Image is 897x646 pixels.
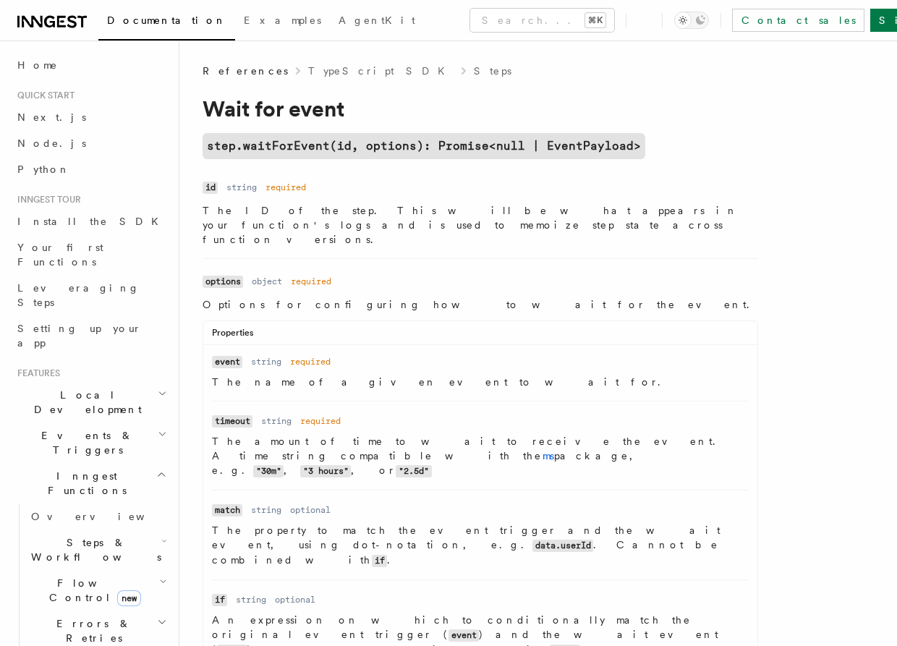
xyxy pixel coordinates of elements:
[12,469,156,498] span: Inngest Functions
[203,327,757,345] div: Properties
[12,90,75,101] span: Quick start
[265,182,306,193] dd: required
[308,64,454,78] a: TypeScript SDK
[532,540,593,552] code: data.userId
[396,465,431,477] code: "2.5d"
[226,182,257,193] dd: string
[300,465,351,477] code: "3 hours"
[291,276,331,287] dd: required
[236,594,266,605] dd: string
[107,14,226,26] span: Documentation
[31,511,180,522] span: Overview
[203,182,218,194] code: id
[17,137,86,149] span: Node.js
[17,163,70,175] span: Python
[290,356,331,367] dd: required
[17,111,86,123] span: Next.js
[543,450,554,462] a: ms
[212,504,242,517] code: match
[25,535,161,564] span: Steps & Workflows
[732,9,864,32] a: Contact sales
[203,95,781,122] h1: Wait for event
[12,382,170,422] button: Local Development
[12,208,170,234] a: Install the SDK
[12,367,60,379] span: Features
[275,594,315,605] dd: optional
[17,242,103,268] span: Your first Functions
[251,504,281,516] dd: string
[585,13,605,27] kbd: ⌘K
[17,282,140,308] span: Leveraging Steps
[25,576,159,605] span: Flow Control
[12,194,81,205] span: Inngest tour
[12,422,170,463] button: Events & Triggers
[25,570,170,611] button: Flow Controlnew
[117,590,141,606] span: new
[203,64,288,78] span: References
[212,594,227,606] code: if
[253,465,284,477] code: "30m"
[17,216,167,227] span: Install the SDK
[12,104,170,130] a: Next.js
[212,375,749,389] p: The name of a given event to wait for.
[25,530,170,570] button: Steps & Workflows
[17,58,58,72] span: Home
[12,52,170,78] a: Home
[12,234,170,275] a: Your first Functions
[470,9,614,32] button: Search...⌘K
[261,415,292,427] dd: string
[17,323,142,349] span: Setting up your app
[12,388,158,417] span: Local Development
[251,356,281,367] dd: string
[300,415,341,427] dd: required
[203,133,645,159] a: step.waitForEvent(id, options): Promise<null | EventPayload>
[12,275,170,315] a: Leveraging Steps
[235,4,330,39] a: Examples
[330,4,424,39] a: AgentKit
[674,12,709,29] button: Toggle dark mode
[98,4,235,41] a: Documentation
[12,130,170,156] a: Node.js
[212,434,749,478] p: The amount of time to wait to receive the event. A time string compatible with the package, e.g. ...
[203,297,758,312] p: Options for configuring how to wait for the event.
[474,64,511,78] a: Steps
[448,629,479,642] code: event
[203,203,758,247] p: The ID of the step. This will be what appears in your function's logs and is used to memoize step...
[212,415,252,428] code: timeout
[339,14,415,26] span: AgentKit
[12,428,158,457] span: Events & Triggers
[12,463,170,503] button: Inngest Functions
[244,14,321,26] span: Examples
[252,276,282,287] dd: object
[25,616,157,645] span: Errors & Retries
[212,356,242,368] code: event
[12,156,170,182] a: Python
[212,523,749,568] p: The property to match the event trigger and the wait event, using dot-notation, e.g. . Cannot be ...
[203,276,243,288] code: options
[372,555,387,567] code: if
[290,504,331,516] dd: optional
[12,315,170,356] a: Setting up your app
[25,503,170,530] a: Overview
